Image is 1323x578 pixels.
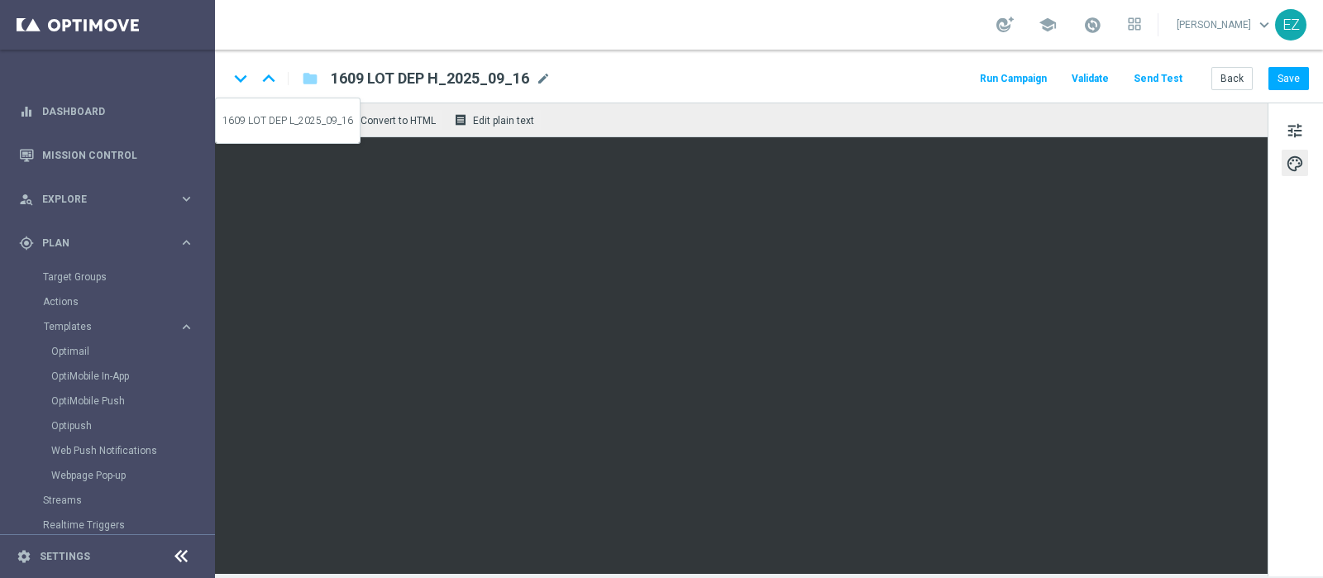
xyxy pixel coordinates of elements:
div: Target Groups [43,265,213,289]
button: Send Test [1131,68,1185,90]
a: OptiMobile Push [51,394,172,408]
i: keyboard_arrow_right [179,191,194,207]
button: Mission Control [18,149,195,162]
button: person_search Explore keyboard_arrow_right [18,193,195,206]
span: mode_edit [536,71,551,86]
span: code [341,113,355,127]
a: Target Groups [43,270,172,284]
span: 1609 LOT DEP H_2025_09_16 [331,69,529,88]
div: Optipush [51,413,213,438]
span: Preview [288,115,323,127]
i: keyboard_arrow_up [256,66,281,91]
span: palette [1286,153,1304,174]
div: Webpage Pop-up [51,463,213,488]
div: Templates [44,322,179,332]
span: keyboard_arrow_down [1255,16,1273,34]
i: gps_fixed [19,236,34,251]
button: gps_fixed Plan keyboard_arrow_right [18,236,195,250]
a: [PERSON_NAME]keyboard_arrow_down [1175,12,1275,37]
div: Realtime Triggers [43,513,213,537]
i: keyboard_arrow_right [179,235,194,251]
a: Realtime Triggers [43,518,172,532]
a: Webpage Pop-up [51,469,172,482]
button: code Convert to HTML [337,109,443,131]
i: keyboard_arrow_right [179,319,194,335]
i: receipt [454,113,467,127]
span: Plan [42,238,179,248]
button: Back [1211,67,1253,90]
div: Actions [43,289,213,314]
button: receipt Edit plain text [450,109,542,131]
div: EZ [1275,9,1306,41]
i: remove_red_eye [269,113,282,127]
i: person_search [19,192,34,207]
a: Optimail [51,345,172,358]
div: Optimail [51,339,213,364]
a: Web Push Notifications [51,444,172,457]
i: folder [302,69,318,88]
button: remove_red_eye Preview [265,109,331,131]
div: Templates [43,314,213,488]
div: Web Push Notifications [51,438,213,463]
div: OptiMobile In-App [51,364,213,389]
a: OptiMobile In-App [51,370,172,383]
button: Validate [1069,68,1111,90]
button: palette [1282,150,1308,176]
span: Explore [42,194,179,204]
a: Mission Control [42,133,194,177]
a: Optipush [51,419,172,432]
span: tune [1286,120,1304,141]
button: folder [300,65,320,92]
i: keyboard_arrow_down [228,66,253,91]
div: OptiMobile Push [51,389,213,413]
a: Dashboard [42,89,194,133]
span: Convert to HTML [361,115,436,127]
span: Validate [1072,73,1109,84]
div: Streams [43,488,213,513]
span: Edit plain text [473,115,534,127]
a: Streams [43,494,172,507]
a: Actions [43,295,172,308]
button: equalizer Dashboard [18,105,195,118]
div: Mission Control [19,133,194,177]
i: equalizer [19,104,34,119]
a: Settings [40,552,90,561]
i: settings [17,549,31,564]
button: Save [1268,67,1309,90]
button: tune [1282,117,1308,143]
span: school [1039,16,1057,34]
button: Run Campaign [977,68,1049,90]
div: Plan [19,236,179,251]
div: Dashboard [19,89,194,133]
button: Templates keyboard_arrow_right [43,320,195,333]
span: Templates [44,322,162,332]
div: Explore [19,192,179,207]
